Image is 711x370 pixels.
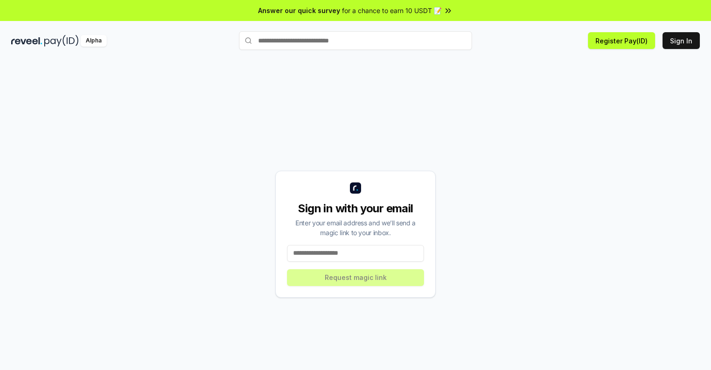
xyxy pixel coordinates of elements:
span: Answer our quick survey [258,6,340,15]
div: Enter your email address and we’ll send a magic link to your inbox. [287,218,424,237]
img: reveel_dark [11,35,42,47]
img: logo_small [350,182,361,194]
button: Register Pay(ID) [588,32,655,49]
div: Sign in with your email [287,201,424,216]
button: Sign In [663,32,700,49]
span: for a chance to earn 10 USDT 📝 [342,6,442,15]
div: Alpha [81,35,107,47]
img: pay_id [44,35,79,47]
